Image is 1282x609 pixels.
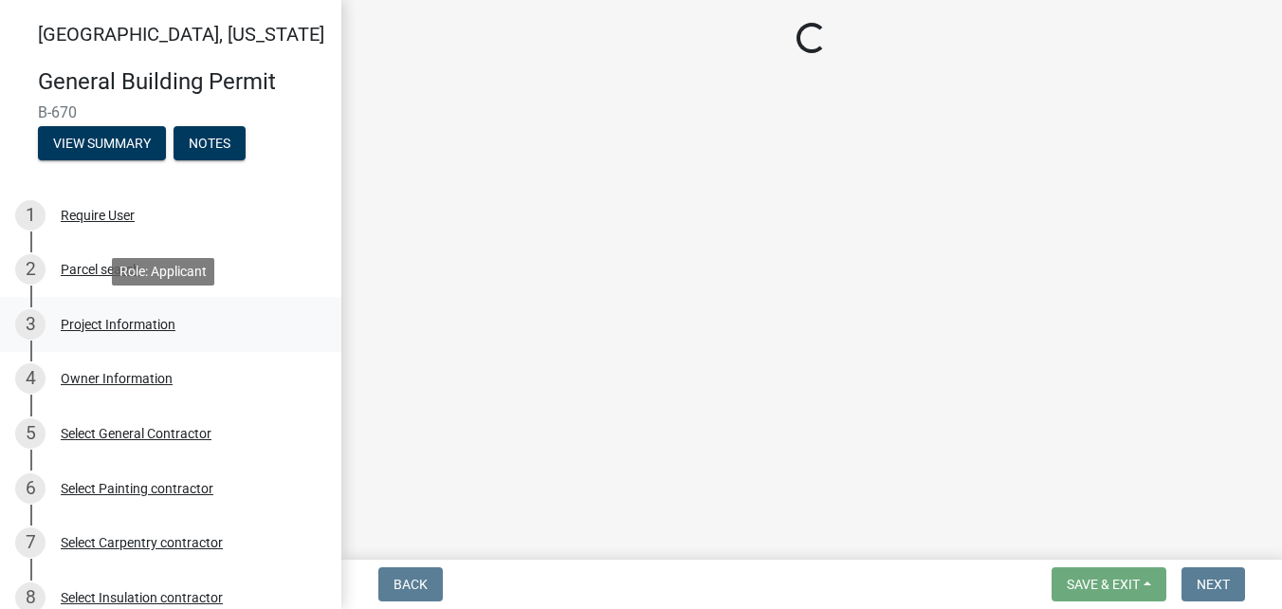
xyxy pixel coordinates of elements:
span: Back [394,577,428,592]
div: 2 [15,254,46,285]
div: Select Painting contractor [61,482,213,495]
span: Save & Exit [1067,577,1140,592]
div: Parcel search [61,263,140,276]
div: 5 [15,418,46,449]
button: View Summary [38,126,166,160]
button: Back [378,567,443,601]
div: 7 [15,527,46,558]
wm-modal-confirm: Summary [38,137,166,152]
wm-modal-confirm: Notes [174,137,246,152]
button: Save & Exit [1052,567,1166,601]
h4: General Building Permit [38,68,326,96]
span: [GEOGRAPHIC_DATA], [US_STATE] [38,23,324,46]
div: Owner Information [61,372,173,385]
div: Select General Contractor [61,427,211,440]
div: Select Insulation contractor [61,591,223,604]
div: Select Carpentry contractor [61,536,223,549]
div: 4 [15,363,46,394]
div: Project Information [61,318,175,331]
div: 1 [15,200,46,231]
button: Notes [174,126,246,160]
span: Next [1197,577,1230,592]
button: Next [1181,567,1245,601]
div: 6 [15,473,46,504]
div: Require User [61,209,135,222]
div: Role: Applicant [112,258,214,286]
span: B-670 [38,103,303,121]
div: 3 [15,309,46,340]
